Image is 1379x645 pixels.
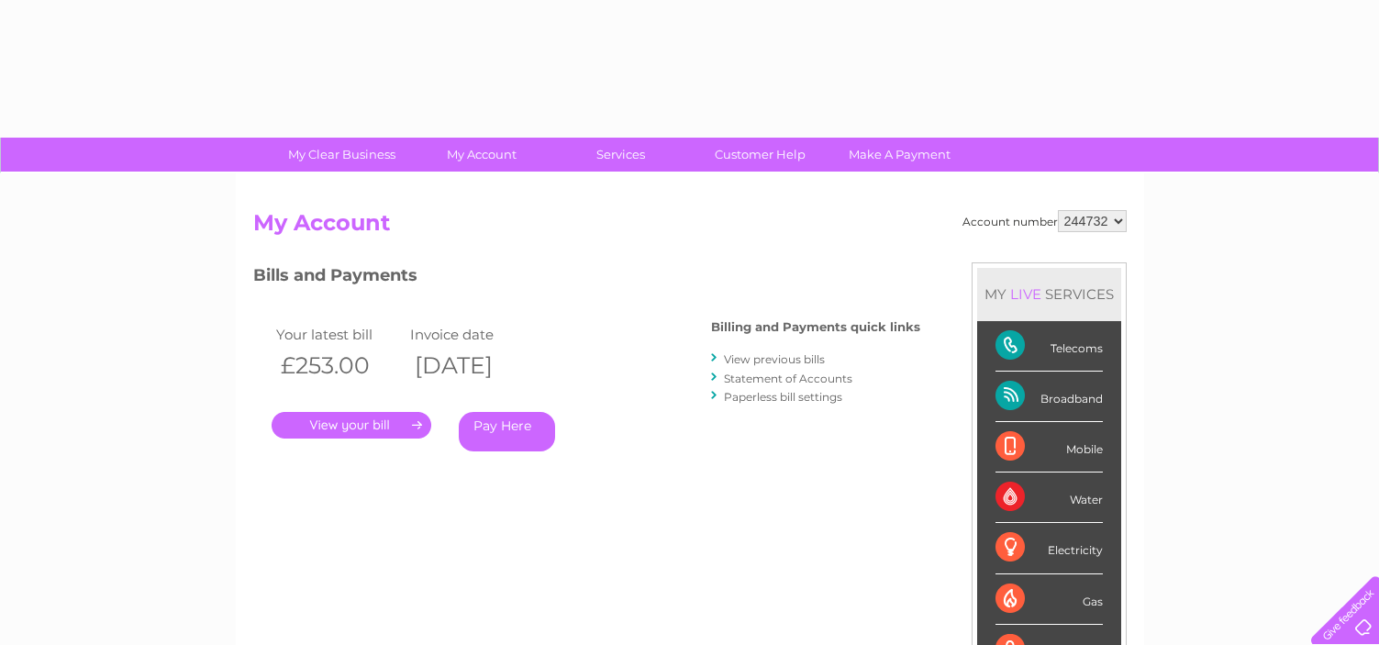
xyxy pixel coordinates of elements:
div: Electricity [995,523,1103,573]
th: £253.00 [272,347,406,384]
div: MY SERVICES [977,268,1121,320]
a: Paperless bill settings [724,390,842,404]
h3: Bills and Payments [253,262,920,295]
a: My Clear Business [266,138,417,172]
div: LIVE [1006,285,1045,303]
div: Telecoms [995,321,1103,372]
div: Mobile [995,422,1103,473]
div: Water [995,473,1103,523]
div: Broadband [995,372,1103,422]
div: Account number [962,210,1127,232]
div: Gas [995,574,1103,625]
a: Statement of Accounts [724,372,852,385]
td: Your latest bill [272,322,406,347]
th: [DATE] [406,347,539,384]
a: Services [545,138,696,172]
h4: Billing and Payments quick links [711,320,920,334]
h2: My Account [253,210,1127,245]
a: My Account [406,138,557,172]
a: Customer Help [684,138,836,172]
a: Pay Here [459,412,555,451]
a: View previous bills [724,352,825,366]
a: . [272,412,431,439]
td: Invoice date [406,322,539,347]
a: Make A Payment [824,138,975,172]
